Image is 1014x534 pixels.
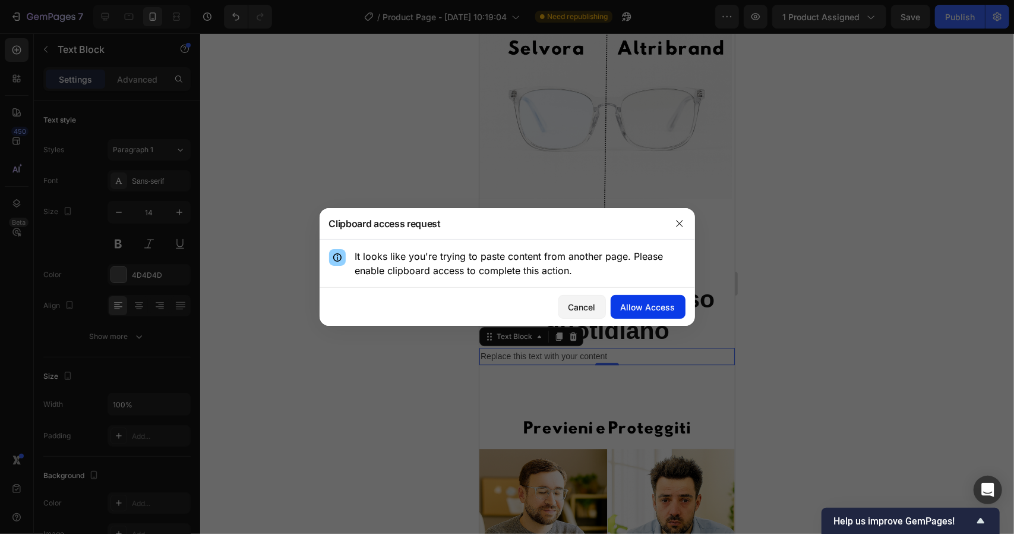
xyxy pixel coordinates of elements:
div: Cancel [568,301,596,313]
span: Help us improve GemPages! [833,516,974,527]
div: Open Intercom Messenger [974,476,1002,504]
p: It looks like you're trying to paste content from another page. Please enable clipboard access to... [355,249,686,278]
div: Text Block [15,298,55,309]
button: Show survey - Help us improve GemPages! [833,514,988,528]
h3: Clipboard access request [329,216,441,231]
div: Allow Access [621,301,675,313]
button: Allow Access [611,295,686,319]
button: Cancel [558,295,606,319]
